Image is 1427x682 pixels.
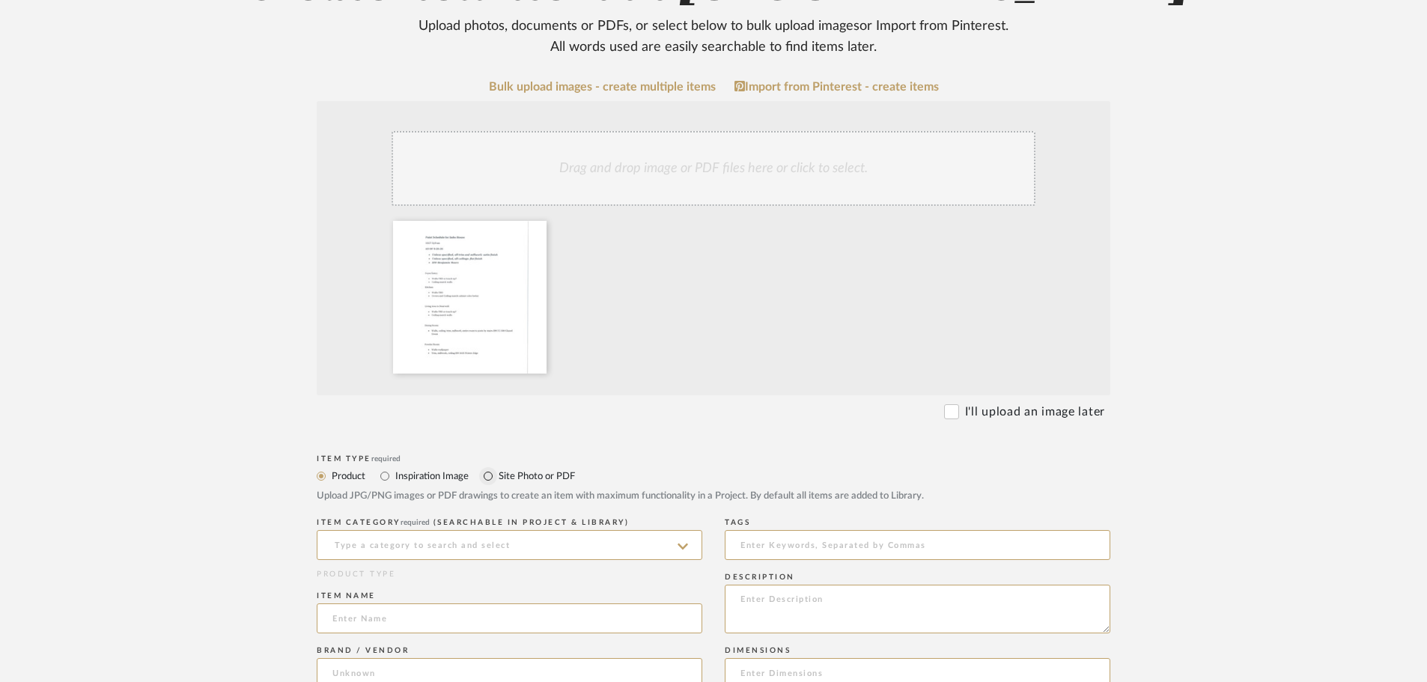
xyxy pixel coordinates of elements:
div: ITEM CATEGORY [317,518,702,527]
label: Inspiration Image [394,468,469,484]
span: required [401,519,430,526]
div: Description [725,573,1110,582]
label: Product [330,468,365,484]
a: Import from Pinterest - create items [734,80,939,94]
div: Dimensions [725,646,1110,655]
span: (Searchable in Project & Library) [433,519,630,526]
div: PRODUCT TYPE [317,569,702,580]
div: Upload photos, documents or PDFs, or select below to bulk upload images or Import from Pinterest ... [407,16,1020,58]
input: Type a category to search and select [317,530,702,560]
a: Bulk upload images - create multiple items [489,81,716,94]
div: Brand / Vendor [317,646,702,655]
span: required [371,455,401,463]
input: Enter Keywords, Separated by Commas [725,530,1110,560]
input: Enter Name [317,603,702,633]
div: Upload JPG/PNG images or PDF drawings to create an item with maximum functionality in a Project. ... [317,489,1110,504]
label: I'll upload an image later [965,403,1105,421]
div: Item Type [317,454,1110,463]
mat-radio-group: Select item type [317,466,1110,485]
label: Site Photo or PDF [497,468,575,484]
div: Item name [317,591,702,600]
div: Tags [725,518,1110,527]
